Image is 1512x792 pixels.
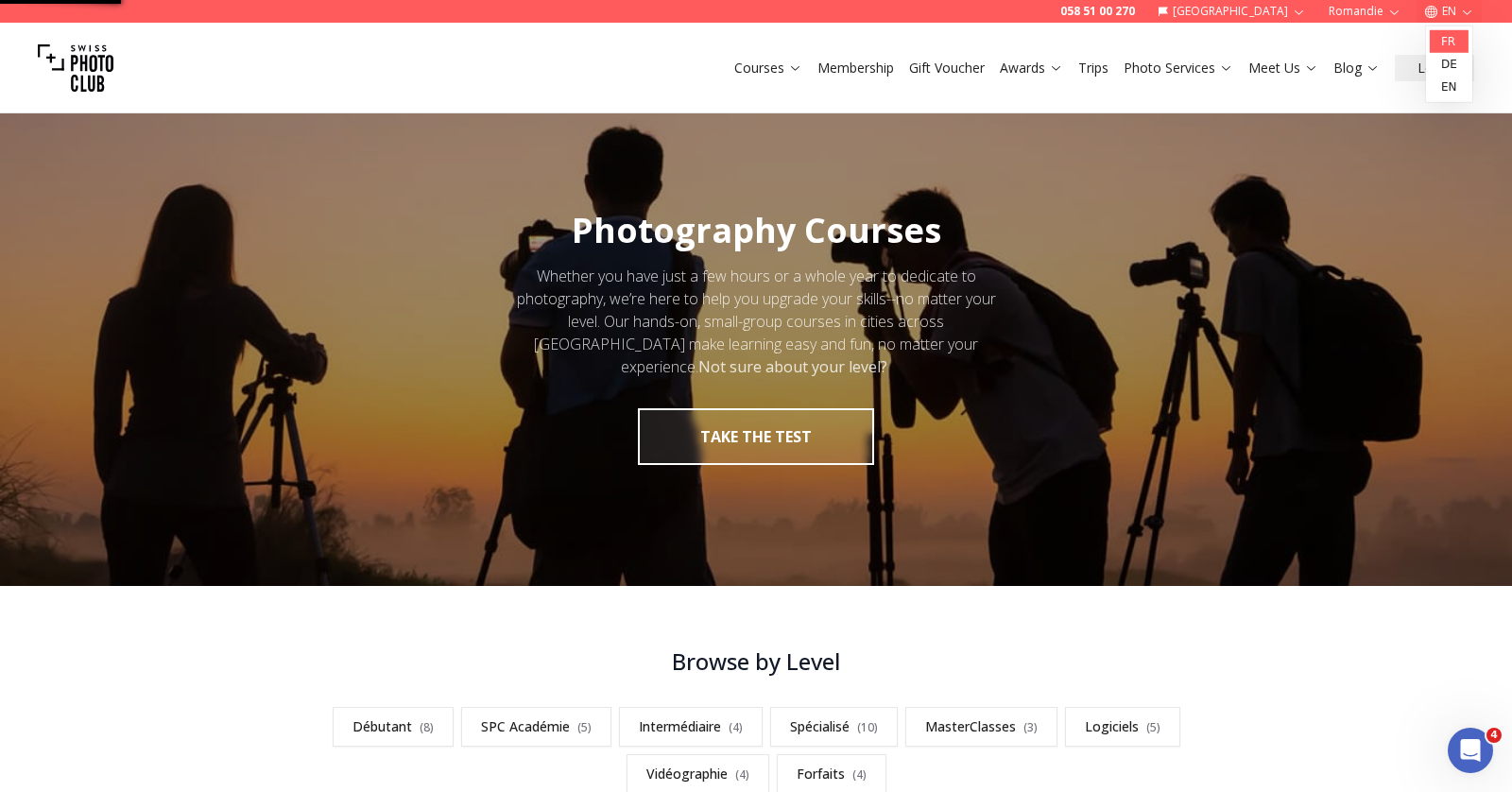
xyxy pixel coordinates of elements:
span: ( 10 ) [857,719,878,735]
a: Membership [817,59,894,77]
span: ( 5 ) [1146,719,1160,735]
span: ( 5 ) [577,719,592,735]
span: ( 8 ) [420,719,434,735]
button: take the test [638,408,874,465]
button: Trips [1071,55,1116,81]
button: Awards [992,55,1071,81]
button: Gift Voucher [902,55,992,81]
a: Blog [1333,59,1380,77]
a: Débutant(8) [333,707,454,747]
button: Membership [810,55,902,81]
a: Spécialisé(10) [770,707,898,747]
a: Courses [734,59,802,77]
span: ( 3 ) [1023,719,1038,735]
button: Courses [727,55,810,81]
a: Logiciels(5) [1065,707,1180,747]
a: de [1430,53,1469,76]
a: 058 51 00 270 [1060,4,1135,19]
div: Whether you have just a few hours or a whole year to dedicate to photography, we’re here to help ... [499,265,1013,378]
button: Meet Us [1241,55,1326,81]
a: MasterClasses(3) [905,707,1057,747]
a: en [1430,76,1469,98]
a: Photo Services [1124,59,1233,77]
a: Awards [1000,59,1063,77]
a: Gift Voucher [909,59,985,77]
button: Photo Services [1116,55,1241,81]
span: ( 4 ) [735,766,749,783]
span: 4 [1486,728,1502,743]
img: Swiss photo club [38,30,113,106]
span: ( 4 ) [852,766,867,783]
a: fr [1430,30,1469,53]
a: SPC Académie(5) [461,707,611,747]
span: Photography Courses [572,207,941,253]
div: EN [1426,26,1472,102]
strong: Not sure about your level? [698,356,887,377]
a: Meet Us [1248,59,1318,77]
iframe: Intercom live chat [1448,728,1493,773]
span: ( 4 ) [729,719,743,735]
a: Intermédiaire(4) [619,707,763,747]
a: Trips [1078,59,1108,77]
button: Login [1395,55,1474,81]
button: Blog [1326,55,1387,81]
h3: Browse by Level [287,646,1225,677]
